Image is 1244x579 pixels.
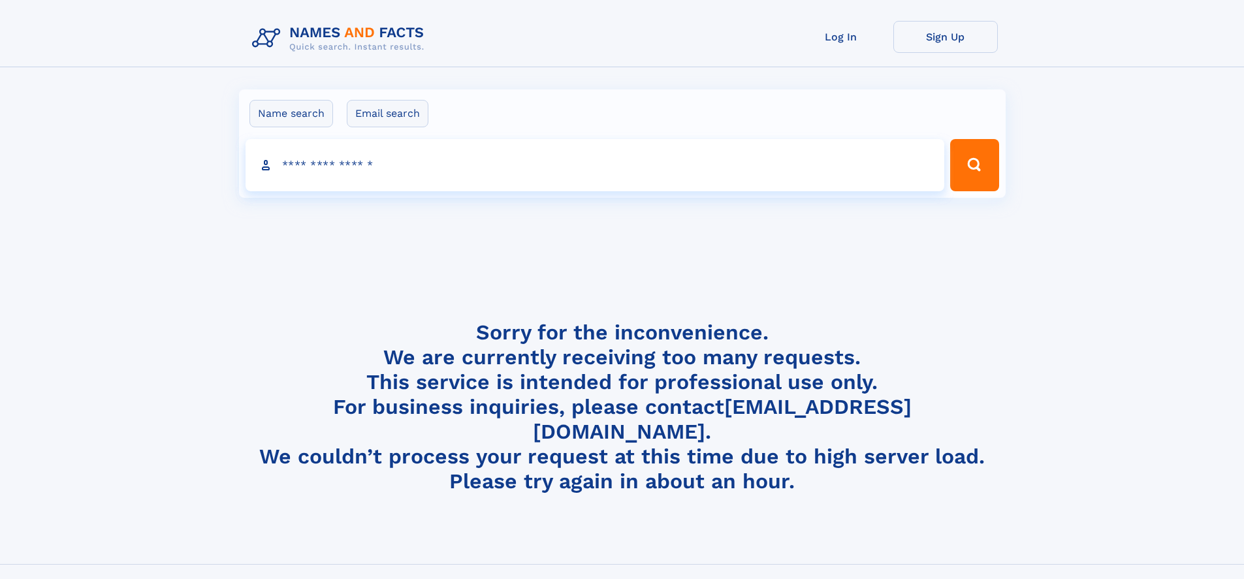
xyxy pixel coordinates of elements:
[249,100,333,127] label: Name search
[789,21,893,53] a: Log In
[246,139,945,191] input: search input
[893,21,998,53] a: Sign Up
[247,320,998,494] h4: Sorry for the inconvenience. We are currently receiving too many requests. This service is intend...
[247,21,435,56] img: Logo Names and Facts
[347,100,428,127] label: Email search
[950,139,998,191] button: Search Button
[533,394,912,444] a: [EMAIL_ADDRESS][DOMAIN_NAME]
